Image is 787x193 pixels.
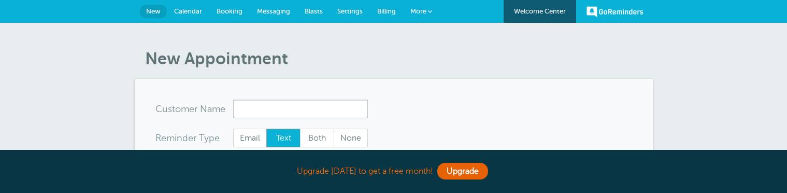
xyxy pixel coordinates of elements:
[233,129,267,147] label: Email
[217,7,242,15] span: Booking
[155,133,220,143] label: Reminder Type
[437,163,488,180] a: Upgrade
[377,7,396,15] span: Billing
[334,129,367,147] span: None
[155,104,172,114] span: Cus
[172,104,207,114] span: tomer N
[257,7,290,15] span: Messaging
[300,129,334,147] label: Both
[140,5,167,18] a: New
[234,129,267,147] span: Email
[305,7,323,15] span: Blasts
[334,129,368,147] label: None
[145,49,653,68] h1: New Appointment
[146,7,161,15] span: New
[301,129,334,147] span: Both
[267,129,300,147] span: Text
[155,100,233,118] div: ame
[135,160,653,183] div: Upgrade [DATE] to get a free month!
[266,129,301,147] label: Text
[174,7,202,15] span: Calendar
[410,7,426,15] span: More
[337,7,363,15] span: Settings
